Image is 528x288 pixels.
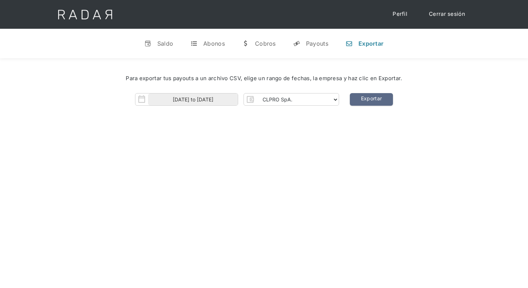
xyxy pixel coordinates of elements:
div: Cobros [255,40,276,47]
div: y [293,40,300,47]
form: Form [135,93,339,106]
div: Para exportar tus payouts a un archivo CSV, elige un rango de fechas, la empresa y haz clic en Ex... [22,74,506,83]
div: Saldo [157,40,173,47]
div: n [346,40,353,47]
a: Exportar [350,93,393,106]
div: v [144,40,152,47]
div: Abonos [203,40,225,47]
div: w [242,40,249,47]
div: Exportar [358,40,384,47]
div: t [190,40,198,47]
div: Payouts [306,40,328,47]
a: Perfil [385,7,414,21]
a: Cerrar sesión [422,7,472,21]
